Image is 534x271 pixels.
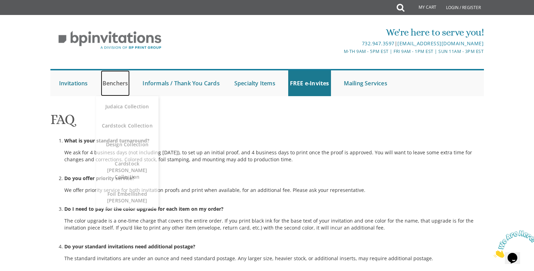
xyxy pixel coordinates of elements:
a: My Cart [404,1,441,15]
a: Mailing Services [342,70,389,96]
span: Cardstock Collection [98,119,157,132]
a: FREE e-Invites [288,70,331,96]
a: Cardstock [PERSON_NAME] Collection [96,155,159,185]
iframe: chat widget [491,227,534,261]
span: What is your standard turnaround? [64,137,149,144]
a: 732.947.3597 [362,40,395,47]
h1: FAQ [50,112,484,132]
p: We ask for 4 business days (not including [DATE]), to set up an initial proof, and 4 business day... [64,149,484,163]
div: M-Th 9am - 5pm EST | Fri 9am - 1pm EST | Sun 11am - 3pm EST [195,48,484,55]
span: Foil Embellished [PERSON_NAME] [98,187,157,207]
span: Cardstock [PERSON_NAME] Collection [98,157,157,184]
div: | [195,39,484,48]
img: BP Invitation Loft [50,26,170,55]
span: Do you offer priority service? [64,175,135,181]
a: Design Collection [96,134,159,155]
a: [EMAIL_ADDRESS][DOMAIN_NAME] [397,40,484,47]
span: Do your standard invitations need additional postage? [64,243,195,250]
span: Do I need to pay for the color upgrade for each item on my order? [64,206,224,212]
a: Specialty Items [233,70,277,96]
a: Invitations [57,70,90,96]
img: Chat attention grabber [3,3,46,30]
a: Informals / Thank You Cards [141,70,221,96]
a: Cardstock Collection [96,117,159,134]
p: The standard invitations are under an ounce and need standard postage. Any larger size, heavier s... [64,255,484,262]
a: Benchers [101,70,130,96]
a: Judaica Collection [96,96,159,117]
p: The color upgrade is a one-time charge that covers the entire order. If you print black ink for t... [64,217,484,231]
div: We're here to serve you! [195,25,484,39]
a: Foil Embellished [PERSON_NAME] [96,185,159,209]
p: We offer priority service for both invitation proofs and print when available, for an additional ... [64,187,484,194]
